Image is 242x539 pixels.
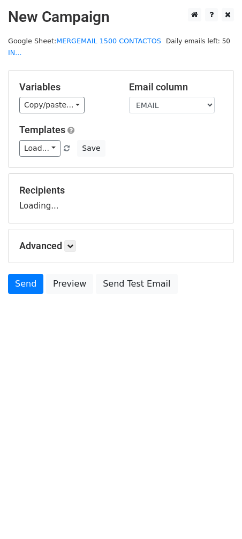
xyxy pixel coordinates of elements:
h5: Recipients [19,184,223,196]
a: Load... [19,140,61,157]
a: Copy/paste... [19,97,85,113]
h2: New Campaign [8,8,234,26]
div: Loading... [19,184,223,212]
a: MERGEMAIL 1500 CONTACTOS IN... [8,37,161,57]
h5: Email column [129,81,223,93]
span: Daily emails left: 50 [162,35,234,47]
a: Send [8,274,43,294]
a: Templates [19,124,65,135]
h5: Advanced [19,240,223,252]
h5: Variables [19,81,113,93]
a: Daily emails left: 50 [162,37,234,45]
small: Google Sheet: [8,37,161,57]
a: Preview [46,274,93,294]
button: Save [77,140,105,157]
a: Send Test Email [96,274,177,294]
